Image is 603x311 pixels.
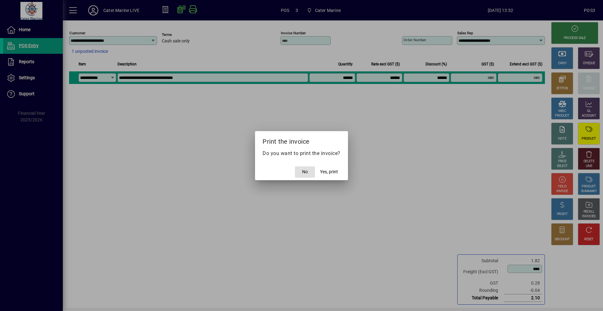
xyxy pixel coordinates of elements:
button: Yes, print [318,166,340,178]
h2: Print the invoice [255,131,348,149]
p: Do you want to print the invoice? [263,150,340,157]
span: No [302,169,308,175]
button: No [295,166,315,178]
span: Yes, print [320,169,338,175]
